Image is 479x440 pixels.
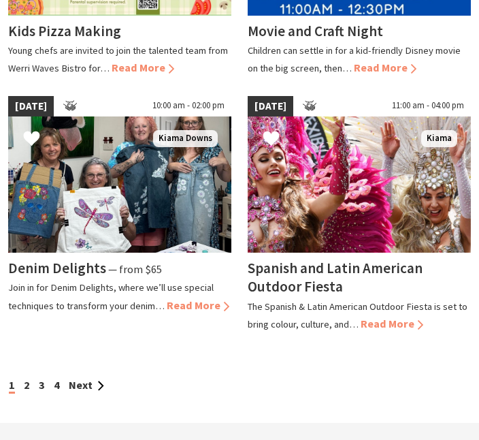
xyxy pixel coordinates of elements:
span: Kiama [421,130,457,147]
span: Read More [112,61,174,74]
span: 1 [9,378,15,394]
img: group holding up their denim paintings [8,116,231,253]
h4: Movie and Craft Night [248,22,383,40]
a: [DATE] 10:00 am - 02:00 pm group holding up their denim paintings Kiama Downs Denim Delights ⁠— f... [8,96,231,333]
a: 4 [54,378,60,392]
span: Read More [167,298,229,312]
h4: Denim Delights [8,259,106,277]
span: 10:00 am - 02:00 pm [146,96,231,117]
span: [DATE] [8,96,54,117]
p: Join in for Denim Delights, where we’ll use special techniques to transform your denim… [8,281,214,311]
h4: Spanish and Latin American Outdoor Fiesta [248,259,423,296]
button: Click to Favourite Denim Delights [10,116,54,162]
span: 11:00 am - 04:00 pm [385,96,471,117]
p: The Spanish & Latin American Outdoor Fiesta is set to bring colour, culture, and… [248,300,467,330]
span: Kiama Downs [153,130,218,147]
a: 3 [39,378,45,392]
span: ⁠— from $65 [108,262,162,276]
a: 2 [24,378,30,392]
button: Click to Favourite Spanish and Latin American Outdoor Fiesta [249,116,293,162]
p: Young chefs are invited to join the talented team from Werri Waves Bistro for… [8,44,228,74]
a: [DATE] 11:00 am - 04:00 pm Dancers in jewelled pink and silver costumes with feathers, holding th... [248,96,471,333]
p: Children can settle in for a kid-friendly Disney movie on the big screen, then… [248,44,461,74]
span: [DATE] [248,96,293,117]
img: Dancers in jewelled pink and silver costumes with feathers, holding their hands up while smiling [248,116,471,253]
span: Read More [354,61,416,74]
span: Read More [361,317,423,330]
h4: Kids Pizza Making [8,22,121,40]
a: Next [69,378,104,392]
